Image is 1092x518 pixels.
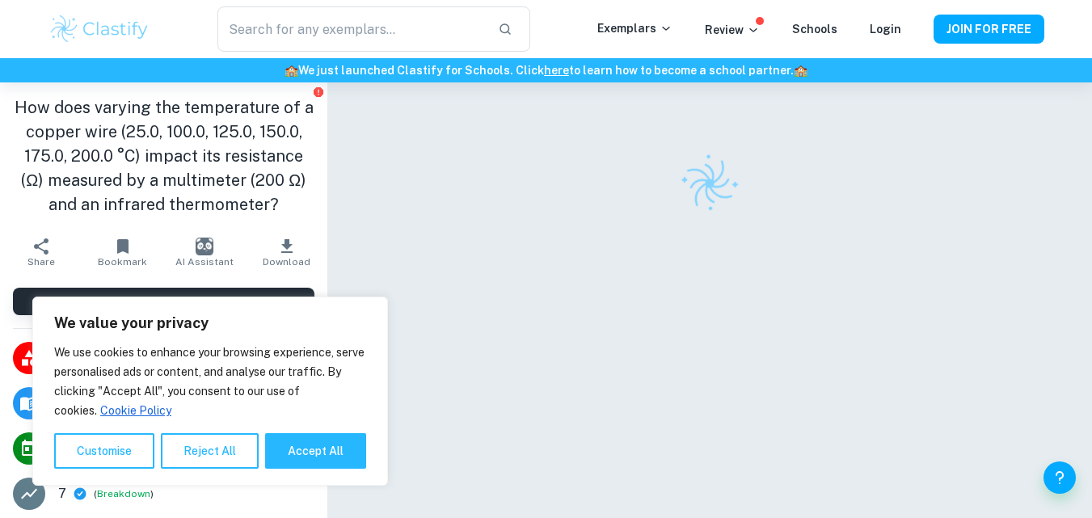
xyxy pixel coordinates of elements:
button: Reject All [161,433,259,469]
h6: View [PERSON_NAME] [111,293,239,310]
p: Review [705,21,760,39]
button: Report issue [312,86,324,98]
span: Bookmark [98,256,147,267]
div: We value your privacy [32,297,388,486]
span: 🏫 [794,64,807,77]
span: Download [263,256,310,267]
button: Breakdown [97,486,150,501]
span: AI Assistant [175,256,234,267]
button: AI Assistant [164,230,246,275]
button: Accept All [265,433,366,469]
button: Download [246,230,327,275]
button: Bookmark [82,230,163,275]
button: View [PERSON_NAME] [13,288,314,315]
span: 🏫 [285,64,298,77]
img: Clastify logo [48,13,151,45]
button: Customise [54,433,154,469]
span: ( ) [94,486,154,502]
input: Search for any exemplars... [217,6,484,52]
h6: We just launched Clastify for Schools. Click to learn how to become a school partner. [3,61,1089,79]
button: Help and Feedback [1044,461,1076,494]
img: AI Assistant [196,238,213,255]
span: Share [27,256,55,267]
p: 7 [58,484,66,503]
img: Clastify logo [670,144,750,224]
p: We value your privacy [54,314,366,333]
a: Cookie Policy [99,403,172,418]
h1: How does varying the temperature of a copper wire (25.0, 100.0, 125.0, 150.0, 175.0, 200.0 °C) im... [13,95,314,217]
a: Schools [792,23,837,36]
a: Login [870,23,901,36]
a: here [544,64,569,77]
button: JOIN FOR FREE [934,15,1044,44]
p: We use cookies to enhance your browsing experience, serve personalised ads or content, and analys... [54,343,366,420]
p: Exemplars [597,19,672,37]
